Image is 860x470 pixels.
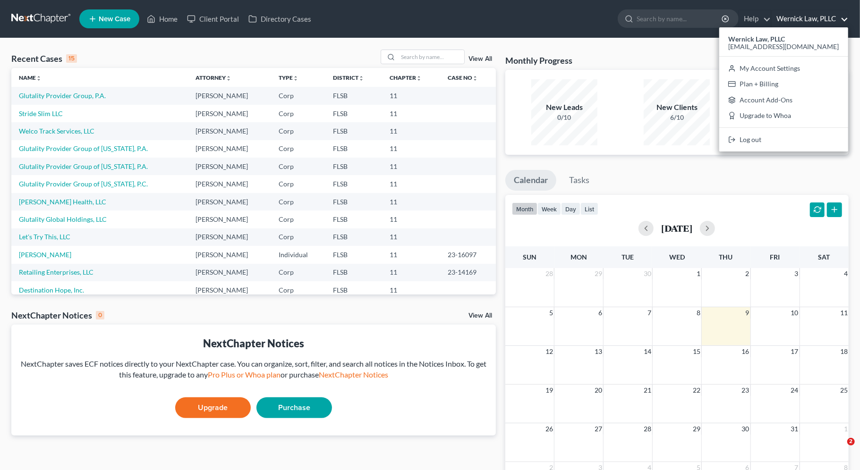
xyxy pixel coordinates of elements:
[448,74,478,81] a: Case Nounfold_more
[728,35,785,43] strong: Wernick Law, PLLC
[271,281,325,299] td: Corp
[333,74,364,81] a: Districtunfold_more
[719,132,848,148] a: Log out
[325,193,382,210] td: FLSB
[66,54,77,63] div: 15
[382,105,440,122] td: 11
[440,264,496,281] td: 23-14169
[244,10,316,27] a: Directory Cases
[19,144,148,152] a: Glutality Provider Group of [US_STATE], P.A.
[19,162,148,170] a: Glutality Provider Group of [US_STATE], P.A.
[208,370,281,379] a: Pro Plus or Whoa plan
[505,55,572,66] h3: Monthly Progress
[647,307,652,319] span: 7
[643,423,652,435] span: 28
[839,385,849,396] span: 25
[11,310,104,321] div: NextChapter Notices
[271,193,325,210] td: Corp
[271,210,325,228] td: Corp
[719,108,848,124] a: Upgrade to Whoa
[188,193,271,210] td: [PERSON_NAME]
[772,10,848,27] a: Wernick Law, PLLC
[597,307,603,319] span: 6
[545,385,554,396] span: 19
[696,307,701,319] span: 8
[719,253,733,261] span: Thu
[19,127,94,135] a: Welco Track Services, LLC
[669,253,685,261] span: Wed
[19,109,63,117] a: Stride Slim LLC
[19,74,42,81] a: Nameunfold_more
[739,10,771,27] a: Help
[468,56,492,62] a: View All
[561,170,598,191] a: Tasks
[142,10,182,27] a: Home
[745,268,750,279] span: 2
[96,311,104,319] div: 0
[794,268,800,279] span: 3
[594,346,603,357] span: 13
[188,175,271,193] td: [PERSON_NAME]
[188,264,271,281] td: [PERSON_NAME]
[99,16,130,23] span: New Case
[271,175,325,193] td: Corp
[770,253,780,261] span: Fri
[570,253,587,261] span: Mon
[728,42,839,50] span: [EMAIL_ADDRESS][DOMAIN_NAME]
[382,122,440,140] td: 11
[19,92,106,100] a: Glutality Provider Group, P.A.
[643,385,652,396] span: 21
[839,346,849,357] span: 18
[843,423,849,435] span: 1
[19,268,94,276] a: Retailing Enterprises, LLC
[358,76,364,81] i: unfold_more
[19,336,488,351] div: NextChapter Notices
[271,228,325,246] td: Corp
[545,346,554,357] span: 12
[188,281,271,299] td: [PERSON_NAME]
[512,202,537,215] button: month
[271,264,325,281] td: Corp
[175,397,251,418] a: Upgrade
[256,397,332,418] a: Purchase
[398,50,464,64] input: Search by name...
[19,198,106,206] a: [PERSON_NAME] Health, LLC
[741,423,750,435] span: 30
[196,74,231,81] a: Attorneyunfold_more
[594,385,603,396] span: 20
[594,268,603,279] span: 29
[472,76,478,81] i: unfold_more
[271,158,325,175] td: Corp
[692,346,701,357] span: 15
[382,281,440,299] td: 11
[382,158,440,175] td: 11
[741,346,750,357] span: 16
[719,92,848,108] a: Account Add-Ons
[382,210,440,228] td: 11
[622,253,634,261] span: Tue
[271,87,325,104] td: Corp
[382,140,440,158] td: 11
[594,423,603,435] span: 27
[537,202,561,215] button: week
[696,268,701,279] span: 1
[390,74,422,81] a: Chapterunfold_more
[19,286,84,294] a: Destination Hope, Inc.
[828,438,851,461] iframe: Intercom live chat
[188,210,271,228] td: [PERSON_NAME]
[382,175,440,193] td: 11
[325,264,382,281] td: FLSB
[847,438,855,445] span: 2
[279,74,298,81] a: Typeunfold_more
[325,105,382,122] td: FLSB
[182,10,244,27] a: Client Portal
[468,312,492,319] a: View All
[188,140,271,158] td: [PERSON_NAME]
[19,215,107,223] a: Glutality Global Holdings, LLC
[325,281,382,299] td: FLSB
[271,140,325,158] td: Corp
[11,53,77,64] div: Recent Cases
[325,175,382,193] td: FLSB
[188,246,271,263] td: [PERSON_NAME]
[36,76,42,81] i: unfold_more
